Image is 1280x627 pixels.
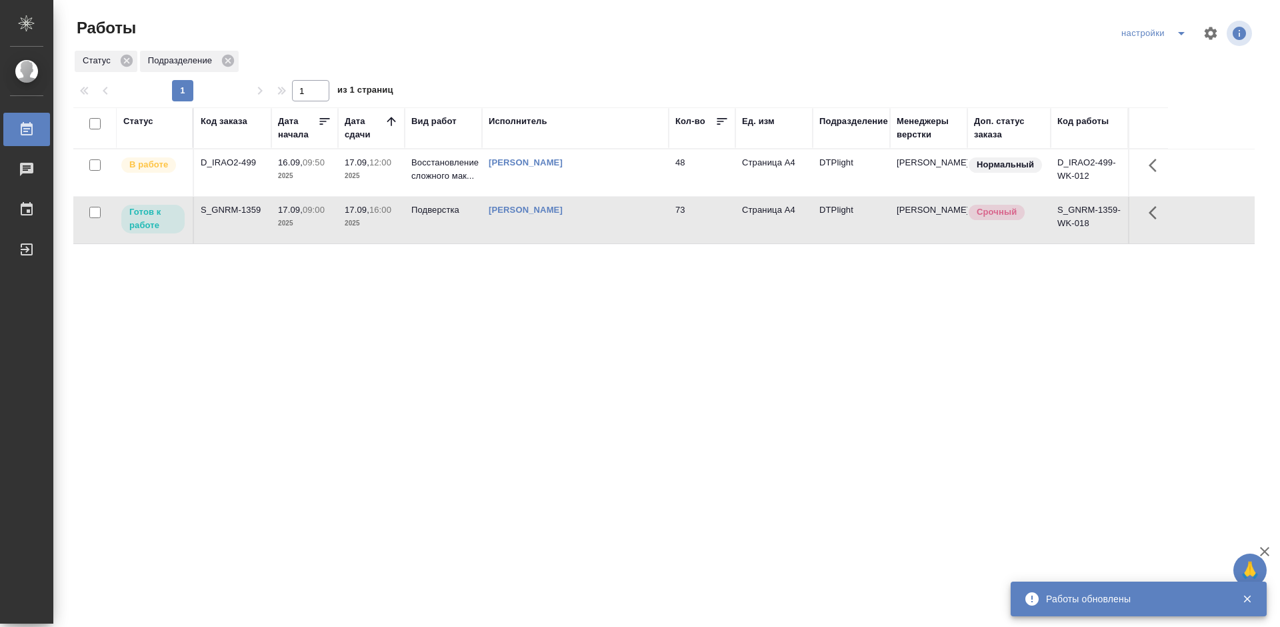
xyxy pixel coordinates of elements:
p: Нормальный [977,158,1034,171]
p: 2025 [278,217,331,230]
p: Восстановление сложного мак... [411,156,475,183]
div: split button [1118,23,1195,44]
div: S_GNRM-1359 [201,203,265,217]
button: 🙏 [1233,554,1267,587]
div: D_IRAO2-499 [201,156,265,169]
span: из 1 страниц [337,82,393,101]
td: 73 [669,197,735,243]
button: Здесь прячутся важные кнопки [1141,197,1173,229]
div: Подразделение [140,51,239,72]
p: Срочный [977,205,1017,219]
td: S_GNRM-1359-WK-018 [1051,197,1128,243]
div: Дата начала [278,115,318,141]
div: Доп. статус заказа [974,115,1044,141]
a: [PERSON_NAME] [489,205,563,215]
div: Статус [75,51,137,72]
td: DTPlight [813,149,890,196]
p: 17.09, [345,157,369,167]
p: 2025 [345,217,398,230]
button: Здесь прячутся важные кнопки [1141,149,1173,181]
p: Статус [83,54,115,67]
p: В работе [129,158,168,171]
div: Менеджеры верстки [897,115,961,141]
p: 09:00 [303,205,325,215]
p: 09:50 [303,157,325,167]
span: 🙏 [1239,556,1261,584]
div: Подразделение [819,115,888,128]
span: Настроить таблицу [1195,17,1227,49]
div: Исполнитель может приступить к работе [120,203,186,235]
p: 12:00 [369,157,391,167]
td: Страница А4 [735,149,813,196]
p: 17.09, [345,205,369,215]
p: Готов к работе [129,205,177,232]
div: Дата сдачи [345,115,385,141]
p: 17.09, [278,205,303,215]
div: Ед. изм [742,115,775,128]
div: Вид работ [411,115,457,128]
div: Работы обновлены [1046,592,1222,606]
p: Подразделение [148,54,217,67]
div: Код работы [1057,115,1109,128]
p: Подверстка [411,203,475,217]
td: DTPlight [813,197,890,243]
div: Код заказа [201,115,247,128]
div: Исполнитель [489,115,547,128]
button: Закрыть [1233,593,1261,605]
p: 2025 [278,169,331,183]
span: Посмотреть информацию [1227,21,1255,46]
p: 2025 [345,169,398,183]
p: [PERSON_NAME] [897,156,961,169]
div: Кол-во [675,115,705,128]
span: Работы [73,17,136,39]
div: Исполнитель выполняет работу [120,156,186,174]
p: 16.09, [278,157,303,167]
p: 16:00 [369,205,391,215]
a: [PERSON_NAME] [489,157,563,167]
p: [PERSON_NAME] [897,203,961,217]
td: D_IRAO2-499-WK-012 [1051,149,1128,196]
td: Страница А4 [735,197,813,243]
div: Статус [123,115,153,128]
td: 48 [669,149,735,196]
